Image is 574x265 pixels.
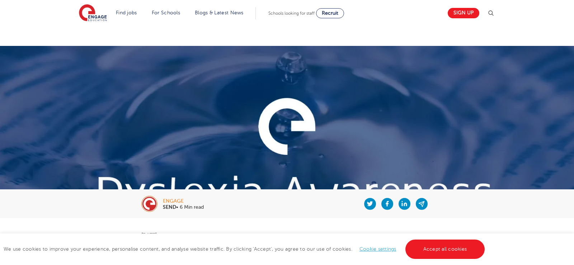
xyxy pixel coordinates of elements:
a: Cookie settings [359,246,396,252]
p: • 6 Min read [163,205,204,210]
a: Accept all cookies [405,240,485,259]
b: SEND [163,204,176,210]
div: engage [163,199,204,204]
span: We use cookies to improve your experience, personalise content, and analyse website traffic. By c... [4,246,486,252]
p: [DATE] [141,232,433,237]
